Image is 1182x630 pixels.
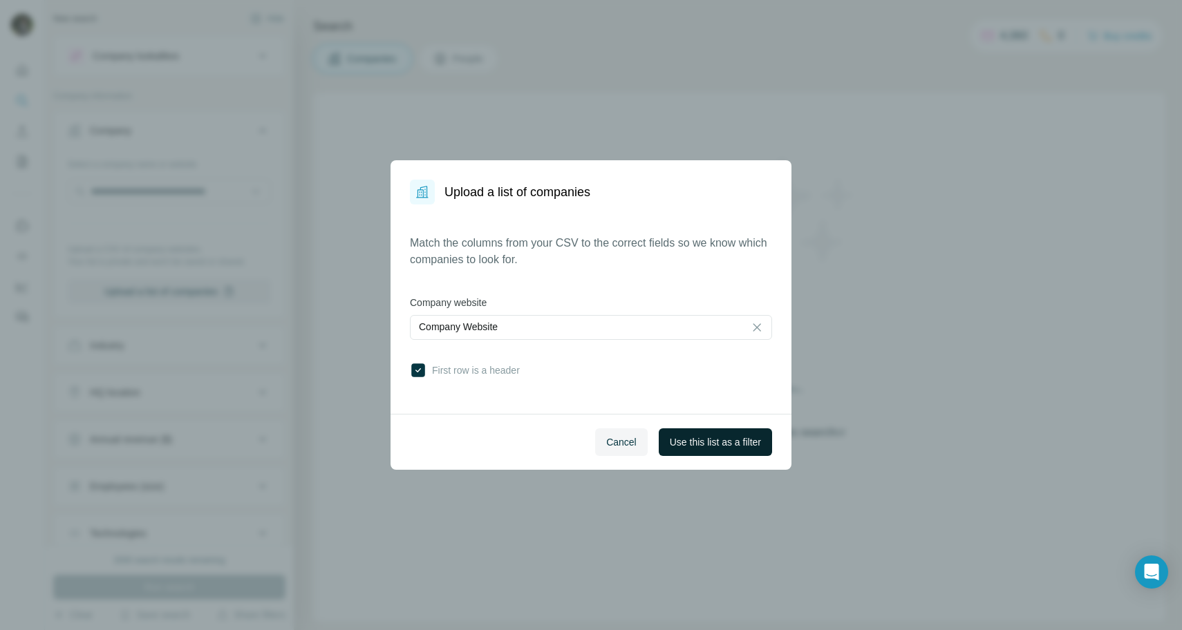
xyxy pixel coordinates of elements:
span: First row is a header [426,363,520,377]
button: Use this list as a filter [659,428,772,456]
div: Open Intercom Messenger [1135,555,1168,589]
span: Use this list as a filter [670,435,761,449]
label: Company website [410,296,772,309]
span: Cancel [606,435,637,449]
button: Cancel [595,428,648,456]
p: Company Website [419,320,498,334]
p: Match the columns from your CSV to the correct fields so we know which companies to look for. [410,235,772,268]
h1: Upload a list of companies [444,182,590,202]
